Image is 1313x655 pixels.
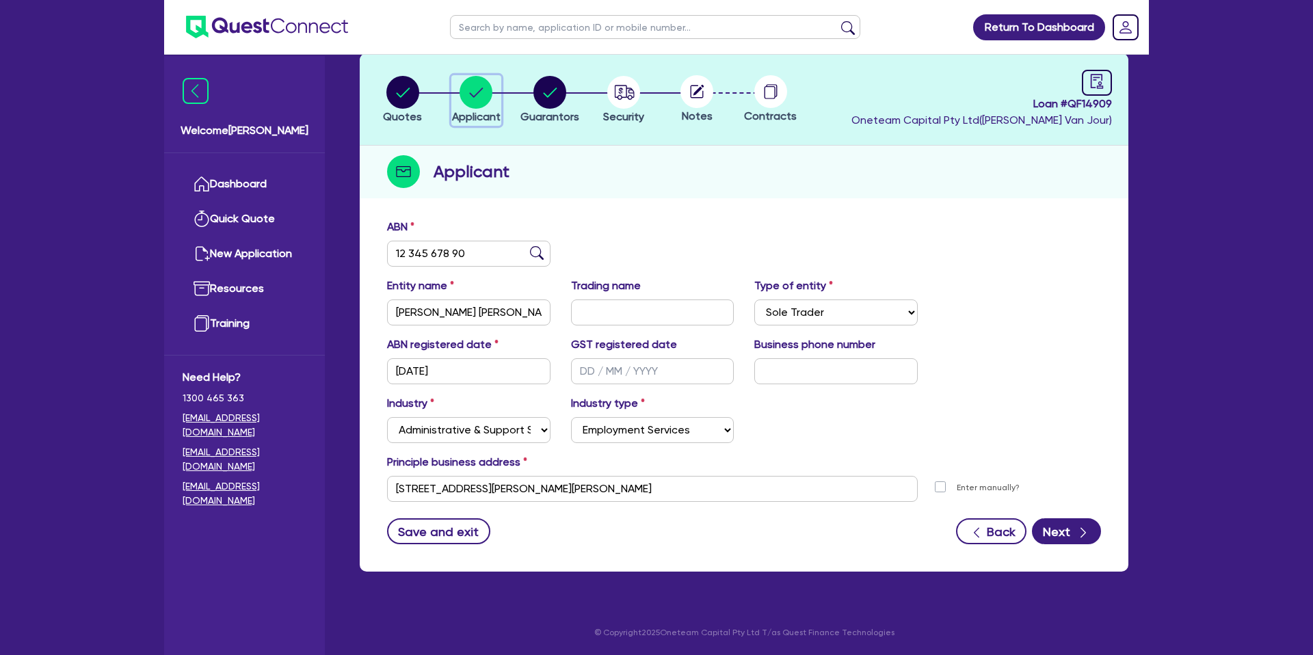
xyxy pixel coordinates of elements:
span: Security [603,110,644,123]
a: audit [1082,70,1112,96]
label: ABN [387,219,414,235]
a: Quick Quote [183,202,306,237]
input: DD / MM / YYYY [571,358,734,384]
img: quest-connect-logo-blue [186,16,348,38]
span: Guarantors [520,110,579,123]
button: Save and exit [387,518,490,544]
a: Dropdown toggle [1108,10,1143,45]
label: Industry type [571,395,645,412]
h2: Applicant [434,159,509,184]
input: Search by name, application ID or mobile number... [450,15,860,39]
img: resources [194,280,210,297]
a: Resources [183,271,306,306]
button: Back [956,518,1026,544]
a: [EMAIL_ADDRESS][DOMAIN_NAME] [183,445,306,474]
span: Loan # QF14909 [851,96,1112,112]
input: DD / MM / YYYY [387,358,551,384]
a: Dashboard [183,167,306,202]
a: [EMAIL_ADDRESS][DOMAIN_NAME] [183,411,306,440]
label: GST registered date [571,336,677,353]
span: Contracts [744,109,797,122]
label: Business phone number [754,336,875,353]
span: Notes [682,109,713,122]
span: Welcome [PERSON_NAME] [181,122,308,139]
img: quick-quote [194,211,210,227]
button: Next [1032,518,1101,544]
span: Quotes [383,110,422,123]
p: © Copyright 2025 Oneteam Capital Pty Ltd T/as Quest Finance Technologies [350,626,1138,639]
span: 1300 465 363 [183,391,306,405]
a: New Application [183,237,306,271]
span: Oneteam Capital Pty Ltd ( [PERSON_NAME] Van Jour ) [851,113,1112,126]
button: Quotes [382,75,423,126]
label: Industry [387,395,434,412]
img: step-icon [387,155,420,188]
a: [EMAIL_ADDRESS][DOMAIN_NAME] [183,479,306,508]
a: Return To Dashboard [973,14,1105,40]
label: Principle business address [387,454,527,470]
label: Entity name [387,278,454,294]
a: Training [183,306,306,341]
button: Guarantors [520,75,580,126]
img: icon-menu-close [183,78,209,104]
button: Applicant [451,75,501,126]
img: new-application [194,245,210,262]
label: Type of entity [754,278,833,294]
span: audit [1089,74,1104,89]
span: Need Help? [183,369,306,386]
span: Applicant [452,110,501,123]
img: abn-lookup icon [530,246,544,260]
img: training [194,315,210,332]
label: Enter manually? [957,481,1020,494]
button: Security [602,75,645,126]
label: ABN registered date [387,336,499,353]
label: Trading name [571,278,641,294]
